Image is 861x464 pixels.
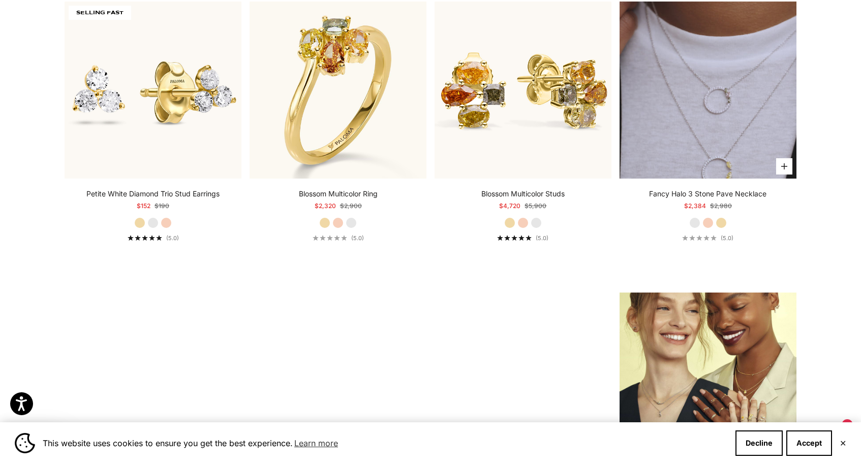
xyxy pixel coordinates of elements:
a: Blossom Multicolor Studs [481,189,565,199]
div: 5.0 out of 5.0 stars [497,235,532,241]
span: This website uses cookies to ensure you get the best experience. [43,436,727,451]
compare-at-price: $5,900 [525,201,546,211]
a: Petite White Diamond Trio Stud Earrings [86,189,220,199]
button: Decline [735,430,783,456]
sale-price: $4,720 [499,201,520,211]
a: 5.0 out of 5.0 stars(5.0) [682,235,733,242]
a: 5.0 out of 5.0 stars(5.0) [128,235,179,242]
div: 5.0 out of 5.0 stars [313,235,347,241]
sale-price: $2,384 [684,201,706,211]
img: Cookie banner [15,433,35,453]
a: #YellowGold #RoseGold #WhiteGold [620,2,796,179]
a: Learn more [293,436,340,451]
button: Close [840,440,846,446]
compare-at-price: $190 [155,201,169,211]
sale-price: $2,320 [315,201,336,211]
compare-at-price: $2,900 [340,201,362,211]
span: (5.0) [721,235,733,242]
sale-price: $152 [137,201,150,211]
a: Blossom Multicolor Ring [299,189,378,199]
button: Accept [786,430,832,456]
span: (5.0) [536,235,548,242]
a: Fancy Halo 3 Stone Pave Necklace [649,189,766,199]
span: (5.0) [166,235,179,242]
a: 5.0 out of 5.0 stars(5.0) [313,235,364,242]
img: #YellowGold [65,2,241,179]
span: SELLING FAST [69,6,131,20]
a: 5.0 out of 5.0 stars(5.0) [497,235,548,242]
span: (5.0) [351,235,364,242]
div: 5.0 out of 5.0 stars [682,235,717,241]
div: 5.0 out of 5.0 stars [128,235,162,241]
img: #YellowGold [435,2,611,179]
img: #YellowGold [250,2,426,179]
compare-at-price: $2,980 [710,201,732,211]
